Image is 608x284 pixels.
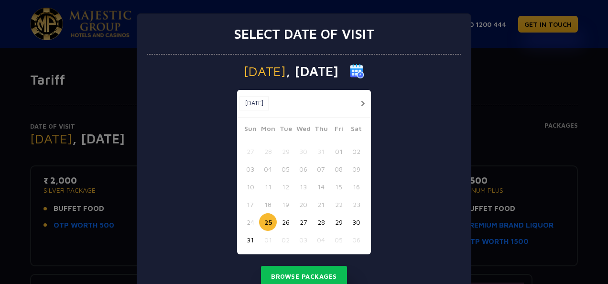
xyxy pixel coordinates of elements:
button: 25 [259,213,277,231]
button: 24 [241,213,259,231]
button: 26 [277,213,294,231]
span: Fri [330,123,347,137]
button: 05 [277,160,294,178]
span: Sun [241,123,259,137]
button: 30 [347,213,365,231]
button: 08 [330,160,347,178]
img: calender icon [350,64,364,78]
span: Thu [312,123,330,137]
button: 04 [312,231,330,249]
button: 04 [259,160,277,178]
button: 15 [330,178,347,196]
span: [DATE] [244,65,286,78]
button: 03 [241,160,259,178]
button: 30 [294,142,312,160]
button: 02 [347,142,365,160]
button: 23 [347,196,365,213]
span: Wed [294,123,312,137]
button: 09 [347,160,365,178]
button: 02 [277,231,294,249]
button: 17 [241,196,259,213]
button: 31 [312,142,330,160]
button: 01 [330,142,347,160]
button: 07 [312,160,330,178]
span: Mon [259,123,277,137]
button: 20 [294,196,312,213]
button: 18 [259,196,277,213]
button: 06 [294,160,312,178]
button: 01 [259,231,277,249]
h3: Select date of visit [234,26,374,42]
button: 28 [312,213,330,231]
span: Sat [347,123,365,137]
button: 11 [259,178,277,196]
span: Tue [277,123,294,137]
button: 14 [312,178,330,196]
button: 05 [330,231,347,249]
button: 12 [277,178,294,196]
button: 29 [277,142,294,160]
button: [DATE] [239,96,269,110]
button: 13 [294,178,312,196]
button: 03 [294,231,312,249]
button: 06 [347,231,365,249]
button: 16 [347,178,365,196]
button: 27 [241,142,259,160]
span: , [DATE] [286,65,338,78]
button: 28 [259,142,277,160]
button: 22 [330,196,347,213]
button: 31 [241,231,259,249]
button: 27 [294,213,312,231]
button: 10 [241,178,259,196]
button: 19 [277,196,294,213]
button: 29 [330,213,347,231]
button: 21 [312,196,330,213]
